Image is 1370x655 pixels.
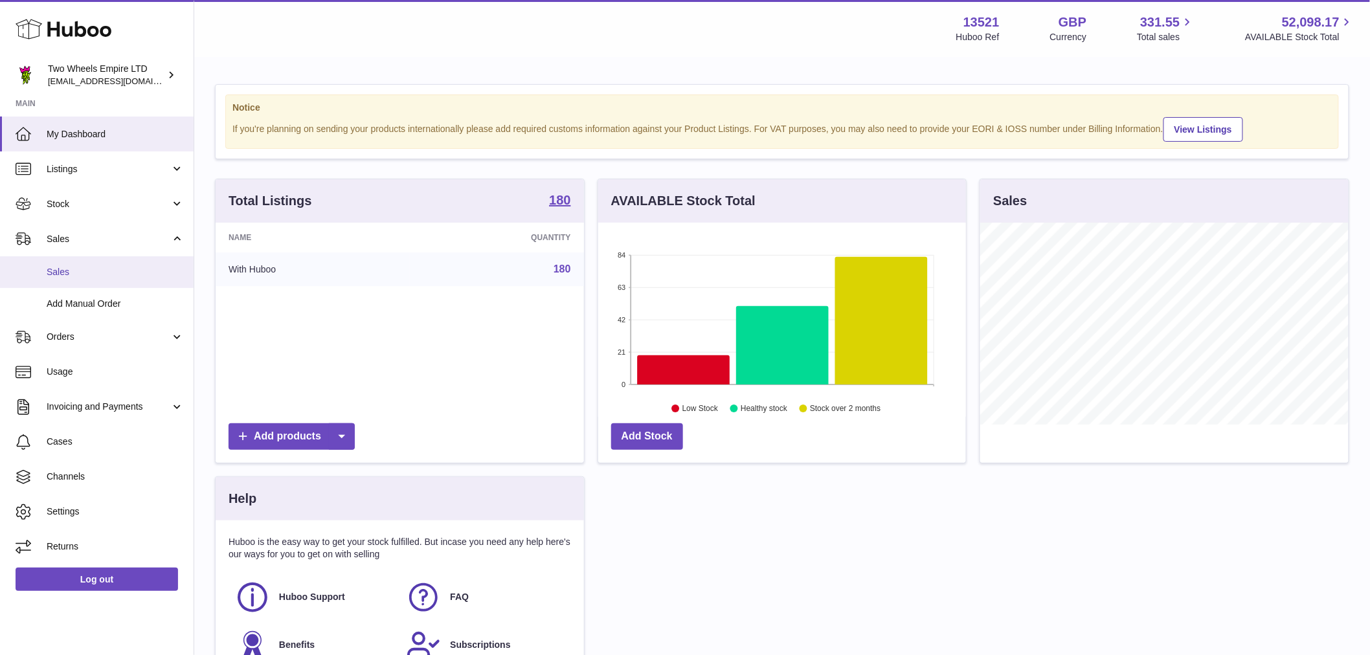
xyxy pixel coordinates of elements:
[279,639,315,651] span: Benefits
[229,423,355,450] a: Add products
[48,63,164,87] div: Two Wheels Empire LTD
[47,298,184,310] span: Add Manual Order
[279,591,345,603] span: Huboo Support
[618,316,625,324] text: 42
[216,223,410,252] th: Name
[216,252,410,286] td: With Huboo
[229,490,256,507] h3: Help
[549,194,570,209] a: 180
[232,115,1332,142] div: If you're planning on sending your products internationally please add required customs informati...
[1140,14,1180,31] span: 331.55
[618,251,625,259] text: 84
[47,401,170,413] span: Invoicing and Payments
[810,405,881,414] text: Stock over 2 months
[450,639,510,651] span: Subscriptions
[1282,14,1340,31] span: 52,098.17
[47,163,170,175] span: Listings
[48,76,190,86] span: [EMAIL_ADDRESS][DOMAIN_NAME]
[235,580,393,615] a: Huboo Support
[406,580,564,615] a: FAQ
[618,283,625,291] text: 63
[963,14,1000,31] strong: 13521
[16,568,178,591] a: Log out
[47,505,184,518] span: Settings
[956,31,1000,43] div: Huboo Ref
[47,128,184,140] span: My Dashboard
[622,381,625,388] text: 0
[47,366,184,378] span: Usage
[16,65,35,85] img: justas@twowheelsempire.com
[47,540,184,553] span: Returns
[47,331,170,343] span: Orders
[47,471,184,483] span: Channels
[229,536,571,561] p: Huboo is the easy way to get your stock fulfilled. But incase you need any help here's our ways f...
[47,436,184,448] span: Cases
[1059,14,1086,31] strong: GBP
[1137,31,1195,43] span: Total sales
[47,266,184,278] span: Sales
[1163,117,1243,142] a: View Listings
[682,405,719,414] text: Low Stock
[611,423,683,450] a: Add Stock
[47,233,170,245] span: Sales
[549,194,570,206] strong: 180
[229,192,312,210] h3: Total Listings
[554,263,571,274] a: 180
[741,405,788,414] text: Healthy stock
[47,198,170,210] span: Stock
[618,348,625,356] text: 21
[1050,31,1087,43] div: Currency
[410,223,584,252] th: Quantity
[450,591,469,603] span: FAQ
[232,102,1332,114] strong: Notice
[1245,14,1354,43] a: 52,098.17 AVAILABLE Stock Total
[1137,14,1195,43] a: 331.55 Total sales
[611,192,756,210] h3: AVAILABLE Stock Total
[993,192,1027,210] h3: Sales
[1245,31,1354,43] span: AVAILABLE Stock Total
